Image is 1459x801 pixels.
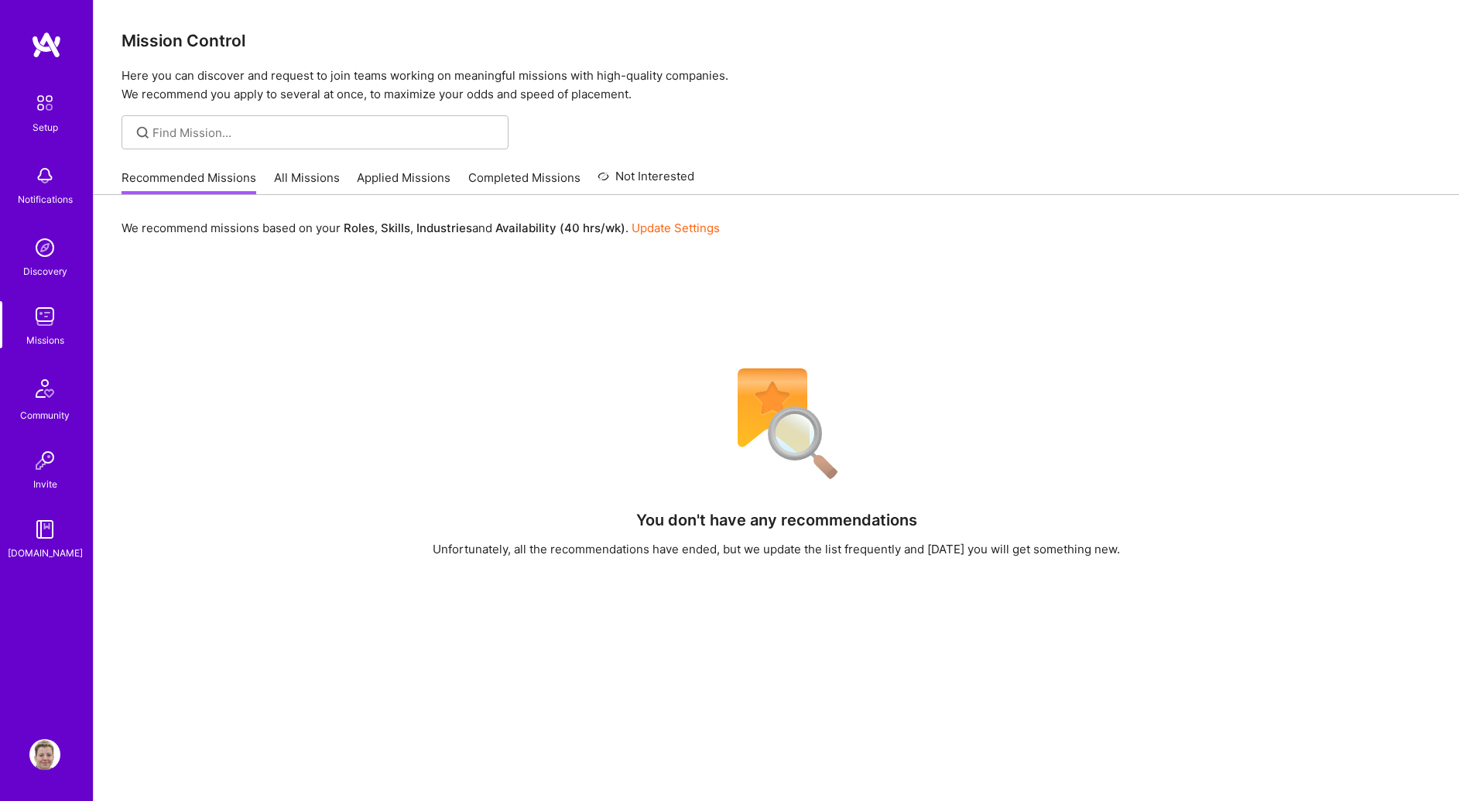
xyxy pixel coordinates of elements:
[134,124,152,142] i: icon SearchGrey
[274,169,340,195] a: All Missions
[416,221,472,235] b: Industries
[20,407,70,423] div: Community
[31,31,62,59] img: logo
[381,221,410,235] b: Skills
[29,739,60,770] img: User Avatar
[8,545,83,561] div: [DOMAIN_NAME]
[33,119,58,135] div: Setup
[152,125,497,141] input: Find Mission...
[468,169,581,195] a: Completed Missions
[598,167,694,195] a: Not Interested
[711,358,842,490] img: No Results
[29,514,60,545] img: guide book
[29,232,60,263] img: discovery
[33,476,57,492] div: Invite
[632,221,720,235] a: Update Settings
[26,332,64,348] div: Missions
[344,221,375,235] b: Roles
[29,301,60,332] img: teamwork
[26,739,64,770] a: User Avatar
[122,67,1431,104] p: Here you can discover and request to join teams working on meaningful missions with high-quality ...
[122,220,720,236] p: We recommend missions based on your , , and .
[29,87,61,119] img: setup
[18,191,73,207] div: Notifications
[23,263,67,279] div: Discovery
[433,541,1120,557] div: Unfortunately, all the recommendations have ended, but we update the list frequently and [DATE] y...
[26,370,63,407] img: Community
[29,160,60,191] img: bell
[636,511,917,529] h4: You don't have any recommendations
[357,169,450,195] a: Applied Missions
[29,445,60,476] img: Invite
[122,169,256,195] a: Recommended Missions
[495,221,625,235] b: Availability (40 hrs/wk)
[122,31,1431,50] h3: Mission Control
